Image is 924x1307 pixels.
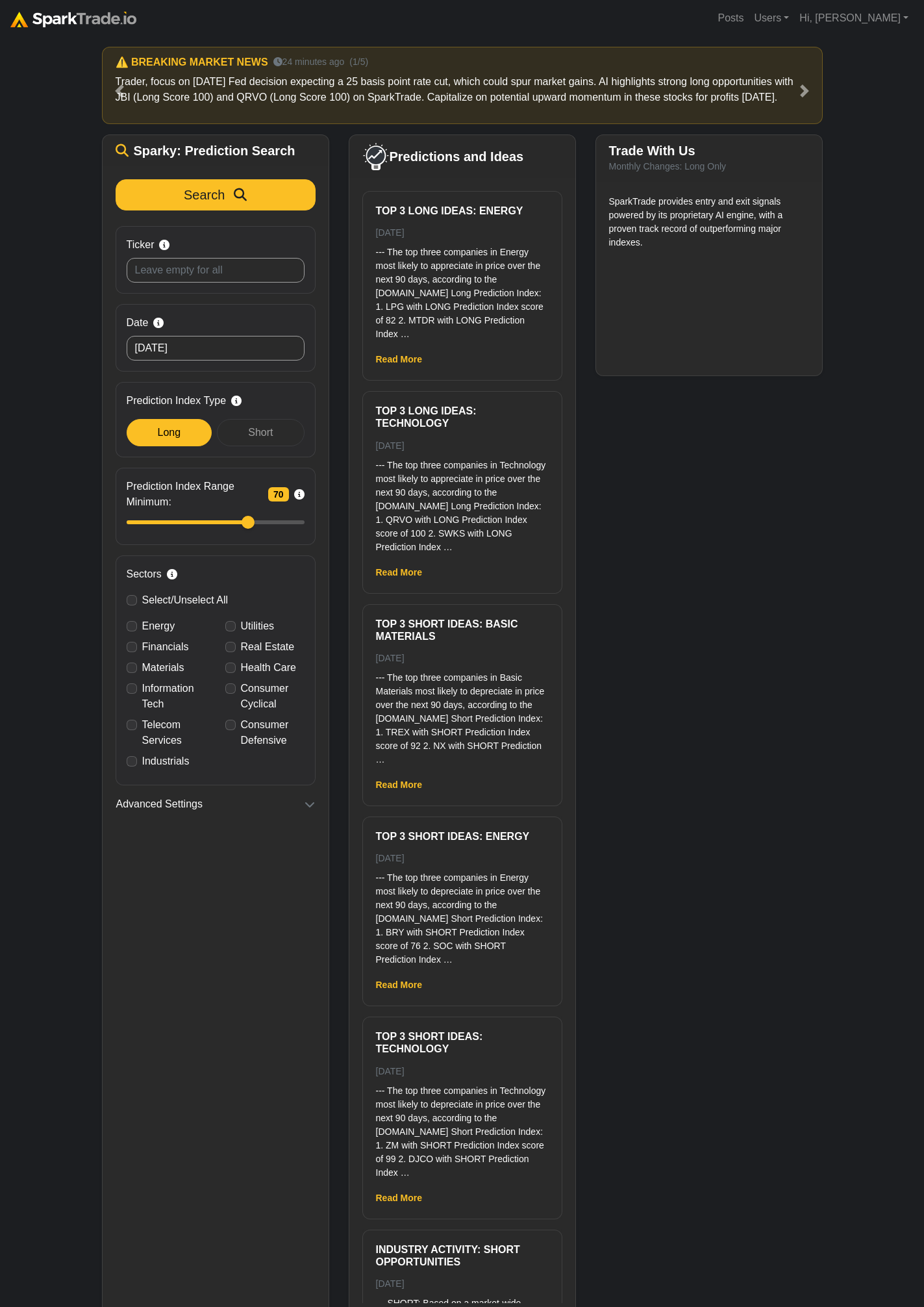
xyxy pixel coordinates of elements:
a: Top 3 Long ideas: Energy [DATE] --- The top three companies in Energy most likely to appreciate i... [376,205,549,341]
label: Consumer Cyclical [241,681,305,712]
label: Utilities [241,618,275,634]
a: Top 3 Short ideas: Energy [DATE] --- The top three companies in Energy most likely to depreciate ... [376,830,549,967]
h6: Industry Activity: Short Opportunities [376,1243,549,1268]
small: [DATE] [376,440,405,451]
a: Read More [376,980,423,990]
p: Trader, focus on [DATE] Fed decision expecting a 25 basis point rate cut, which could spur market... [116,74,809,105]
a: Read More [376,354,423,364]
label: Consumer Defensive [241,717,305,748]
label: Materials [142,660,184,676]
a: Top 3 Short ideas: Technology [DATE] --- The top three companies in Technology most likely to dep... [376,1030,549,1179]
label: Energy [142,618,175,634]
label: Industrials [142,754,190,769]
h6: Top 3 Short ideas: Basic Materials [376,618,549,642]
span: Date [127,315,149,331]
span: Ticker [127,237,155,253]
a: Top 3 Short ideas: Basic Materials [DATE] --- The top three companies in Basic Materials most lik... [376,618,549,767]
span: Short [248,427,273,438]
h5: Trade With Us [609,143,809,159]
span: Prediction Index Range Minimum: [127,479,263,510]
button: Search [116,179,316,210]
small: (1/5) [349,55,368,69]
label: Real Estate [241,639,295,655]
label: Information Tech [142,681,206,712]
h6: Top 3 Short ideas: Energy [376,830,549,843]
span: Advanced Settings [116,796,203,812]
p: --- The top three companies in Energy most likely to depreciate in price over the next 90 days, a... [376,871,549,967]
p: --- The top three companies in Energy most likely to appreciate in price over the next 90 days, a... [376,246,549,341]
p: --- The top three companies in Technology most likely to appreciate in price over the next 90 day... [376,459,549,554]
span: Search [184,188,225,202]
div: Long [127,419,212,446]
img: sparktrade.png [10,12,136,27]
a: Read More [376,780,423,790]
label: Financials [142,639,189,655]
small: [DATE] [376,227,405,238]
span: Prediction Index Type [127,393,227,409]
small: 24 minutes ago [273,55,345,69]
small: [DATE] [376,1278,405,1289]
p: --- The top three companies in Basic Materials most likely to depreciate in price over the next 9... [376,671,549,767]
input: Leave empty for all [127,258,305,283]
h6: ⚠️ BREAKING MARKET NEWS [116,56,268,68]
a: Read More [376,567,423,577]
h6: Top 3 Short ideas: Technology [376,1030,549,1055]
span: Sectors [127,566,162,582]
h6: Top 3 Long ideas: Energy [376,205,549,217]
a: Users [749,5,794,31]
span: Sparky: Prediction Search [134,143,295,159]
small: [DATE] [376,1066,405,1076]
small: Monthly Changes: Long Only [609,161,727,171]
span: Long [158,427,181,438]
a: Read More [376,1193,423,1203]
span: Select/Unselect All [142,594,229,605]
span: 70 [268,487,289,501]
a: Posts [712,5,749,31]
div: Short [217,419,304,446]
button: Advanced Settings [116,796,316,813]
p: --- The top three companies in Technology most likely to depreciate in price over the next 90 day... [376,1084,549,1180]
a: Top 3 Long ideas: Technology [DATE] --- The top three companies in Technology most likely to appr... [376,405,549,553]
p: SparkTrade provides entry and exit signals powered by its proprietary AI engine, with a proven tr... [609,195,809,249]
span: Predictions and Ideas [390,149,524,164]
label: Health Care [241,660,296,676]
a: Hi, [PERSON_NAME] [794,5,914,31]
small: [DATE] [376,853,405,863]
h6: Top 3 Long ideas: Technology [376,405,549,429]
small: [DATE] [376,653,405,663]
label: Telecom Services [142,717,206,748]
